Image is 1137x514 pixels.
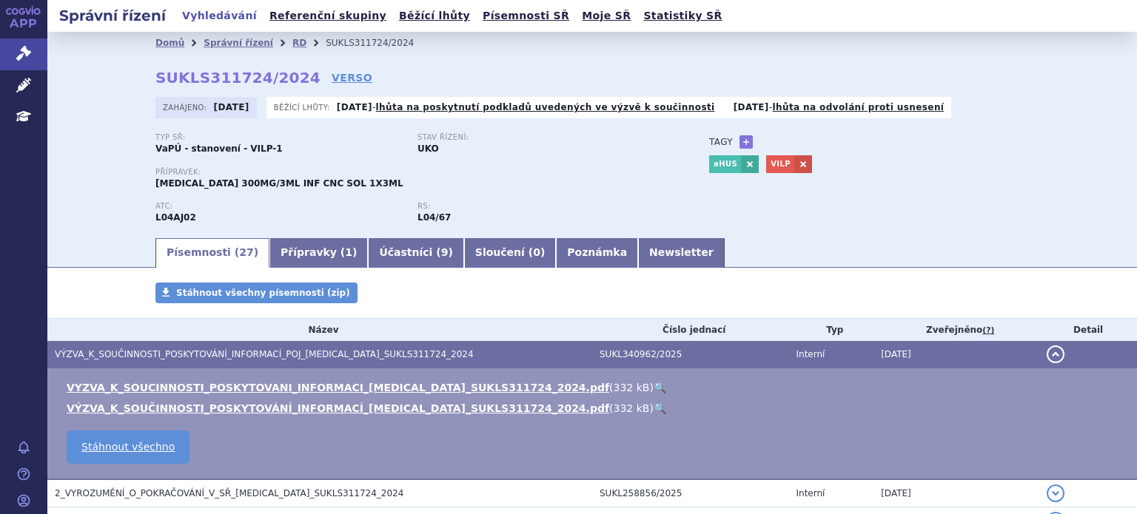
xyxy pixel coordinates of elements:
[1047,484,1064,502] button: detail
[734,102,769,112] strong: [DATE]
[873,341,1039,368] td: [DATE]
[533,246,540,258] span: 0
[614,382,650,393] span: 332 kB
[345,246,352,258] span: 1
[337,101,715,113] p: -
[395,6,474,26] a: Běžící lhůty
[178,6,261,26] a: Vyhledávání
[739,135,753,149] a: +
[796,349,825,359] span: Interní
[332,70,372,85] a: VERSO
[788,319,873,341] th: Typ
[873,319,1039,341] th: Zveřejněno
[766,155,794,173] a: VILP
[639,6,726,26] a: Statistiky SŘ
[265,6,391,26] a: Referenční skupiny
[55,349,474,359] span: VÝZVA_K_SOUČINNOSTI_POSKYTOVÁNÍ_INFORMACÍ_POJ_ULTOMIRIS_SUKLS311724_2024
[163,101,209,113] span: Zahájeno:
[796,488,825,498] span: Interní
[274,101,333,113] span: Běžící lhůty:
[214,102,249,112] strong: [DATE]
[155,69,321,87] strong: SUKLS311724/2024
[556,238,638,268] a: Poznámka
[592,319,788,341] th: Číslo jednací
[638,238,725,268] a: Newsletter
[67,401,1122,416] li: ( )
[464,238,556,268] a: Sloučení (0)
[204,38,273,48] a: Správní řízení
[326,32,433,54] li: SUKLS311724/2024
[239,246,253,258] span: 27
[55,488,403,498] span: 2_VYROZUMĚNÍ_O_POKRAČOVÁNÍ_V_SŘ_ULTOMIRIS_SUKLS311724_2024
[176,288,350,298] span: Stáhnout všechny písemnosti (zip)
[155,133,403,142] p: Typ SŘ:
[67,382,609,393] a: VYZVA_K_SOUCINNOSTI_POSKYTOVANI_INFORMACI_[MEDICAL_DATA]_SUKLS311724_2024.pdf
[734,101,945,113] p: -
[67,380,1122,395] li: ( )
[337,102,372,112] strong: [DATE]
[592,479,788,507] td: SUKL258856/2025
[417,202,665,211] p: RS:
[155,168,680,177] p: Přípravek:
[155,202,403,211] p: ATC:
[269,238,368,268] a: Přípravky (1)
[155,283,358,303] a: Stáhnout všechny písemnosti (zip)
[376,102,715,112] a: lhůta na poskytnutí podkladů uvedených ve výzvě k součinnosti
[417,133,665,142] p: Stav řízení:
[873,479,1039,507] td: [DATE]
[592,341,788,368] td: SUKL340962/2025
[478,6,574,26] a: Písemnosti SŘ
[292,38,306,48] a: RD
[417,212,451,223] strong: ravulizumab
[155,178,403,189] span: [MEDICAL_DATA] 300MG/3ML INF CNC SOL 1X3ML
[982,325,994,336] abbr: (?)
[709,155,741,173] a: aHUS
[155,38,184,48] a: Domů
[441,246,449,258] span: 9
[155,143,283,154] strong: VaPÚ - stanovení - VILP-1
[47,5,178,26] h2: Správní řízení
[67,402,609,414] a: VÝZVA_K_SOUČINNOSTI_POSKYTOVÁNÍ_INFORMACÍ_[MEDICAL_DATA]_SUKLS311724_2024.pdf
[1039,319,1137,341] th: Detail
[614,402,650,414] span: 332 kB
[654,382,666,393] a: 🔍
[1047,345,1064,363] button: detail
[67,430,189,464] a: Stáhnout všechno
[368,238,463,268] a: Účastníci (9)
[155,212,196,223] strong: RAVULIZUMAB
[709,133,733,151] h3: Tagy
[155,238,269,268] a: Písemnosti (27)
[654,402,666,414] a: 🔍
[577,6,635,26] a: Moje SŘ
[47,319,592,341] th: Název
[417,143,439,154] strong: UKO
[772,102,944,112] a: lhůta na odvolání proti usnesení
